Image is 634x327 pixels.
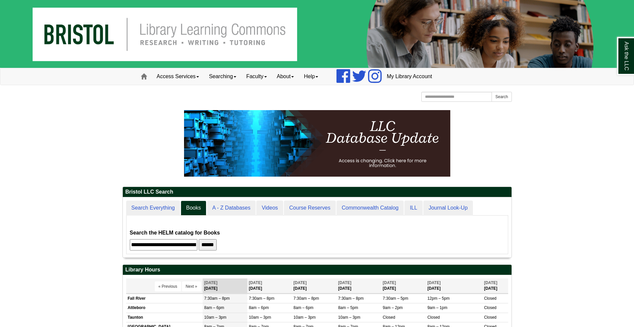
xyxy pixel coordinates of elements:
[203,278,247,293] th: [DATE]
[338,315,360,320] span: 10am – 3pm
[272,68,299,85] a: About
[249,296,275,301] span: 7:30am – 8pm
[423,201,473,216] a: Journal Look-Up
[207,201,256,216] a: A - Z Databases
[336,201,404,216] a: Commonwealth Catalog
[126,201,180,216] a: Search Everything
[404,201,422,216] a: ILL
[204,280,218,285] span: [DATE]
[204,296,230,301] span: 7:30am – 8pm
[126,303,203,313] td: Attleboro
[484,296,496,301] span: Closed
[152,68,204,85] a: Access Services
[126,294,203,303] td: Fall River
[204,68,241,85] a: Searching
[130,228,220,238] label: Search the HELM catalog for Books
[338,305,358,310] span: 8am – 5pm
[383,296,408,301] span: 7:30am – 5pm
[123,265,512,275] h2: Library Hours
[181,201,206,216] a: Books
[123,187,512,197] h2: Bristol LLC Search
[484,305,496,310] span: Closed
[247,278,292,293] th: [DATE]
[204,315,227,320] span: 10am – 3pm
[338,296,364,301] span: 7:30am – 8pm
[381,278,426,293] th: [DATE]
[294,305,314,310] span: 8am – 6pm
[184,110,450,177] img: HTML tutorial
[492,92,512,102] button: Search
[241,68,272,85] a: Faculty
[383,280,396,285] span: [DATE]
[336,278,381,293] th: [DATE]
[130,219,505,250] div: Books
[482,278,508,293] th: [DATE]
[249,280,262,285] span: [DATE]
[427,315,440,320] span: Closed
[383,315,395,320] span: Closed
[427,280,441,285] span: [DATE]
[427,305,447,310] span: 9am – 1pm
[204,305,224,310] span: 8am – 6pm
[299,68,323,85] a: Help
[284,201,336,216] a: Course Reserves
[383,305,403,310] span: 9am – 2pm
[155,281,181,291] button: « Previous
[249,305,269,310] span: 8am – 6pm
[338,280,351,285] span: [DATE]
[382,68,437,85] a: My Library Account
[294,280,307,285] span: [DATE]
[294,296,319,301] span: 7:30am – 8pm
[249,315,271,320] span: 10am – 3pm
[126,313,203,322] td: Taunton
[484,280,497,285] span: [DATE]
[292,278,336,293] th: [DATE]
[426,278,482,293] th: [DATE]
[484,315,496,320] span: Closed
[182,281,201,291] button: Next »
[256,201,283,216] a: Videos
[294,315,316,320] span: 10am – 3pm
[427,296,450,301] span: 12pm – 5pm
